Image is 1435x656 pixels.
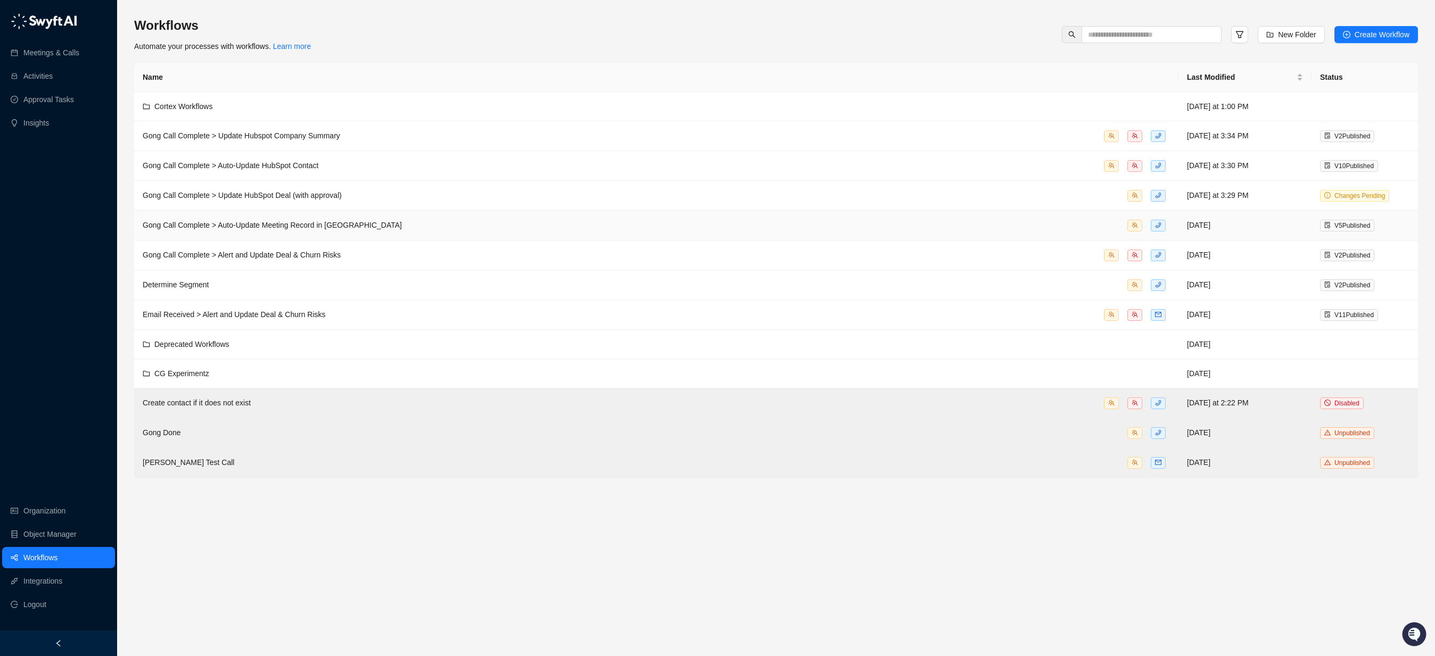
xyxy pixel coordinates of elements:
td: [DATE] at 3:34 PM [1178,121,1312,151]
a: Integrations [23,570,62,592]
span: Deprecated Workflows [154,340,229,348]
span: plus-circle [1343,31,1350,38]
span: team [1108,311,1115,318]
span: team [1132,311,1138,318]
h2: How can we help? [11,60,194,77]
span: team [1132,132,1138,139]
span: Email Received > Alert and Update Deal & Churn Risks [143,310,326,319]
td: [DATE] [1178,359,1312,388]
span: Cortex Workflows [154,102,212,111]
span: V 2 Published [1334,281,1370,289]
button: Start new chat [181,99,194,112]
span: team [1132,162,1138,169]
span: phone [1155,222,1161,228]
span: V 11 Published [1334,311,1374,319]
span: Gong Call Complete > Update Hubspot Company Summary [143,131,340,140]
span: phone [1155,400,1161,406]
div: Start new chat [36,96,175,107]
span: folder [143,103,150,110]
span: [PERSON_NAME] Test Call [143,458,234,467]
img: logo-05li4sbe.png [11,13,77,29]
button: Create Workflow [1334,26,1418,43]
div: 📚 [11,150,19,159]
a: Activities [23,65,53,87]
span: Gong Call Complete > Update HubSpot Deal (with approval) [143,191,342,200]
span: phone [1155,162,1161,169]
a: Workflows [23,547,57,568]
span: folder [143,341,150,348]
span: mail [1155,311,1161,318]
td: [DATE] [1178,300,1312,330]
span: CG Experimentz [154,369,209,378]
span: file-done [1324,281,1331,288]
span: Pylon [106,175,129,183]
span: folder [143,370,150,377]
span: folder-add [1266,31,1274,38]
div: We're available if you need us! [36,107,135,115]
span: phone [1155,252,1161,258]
span: left [55,640,62,647]
span: Disabled [1334,400,1359,407]
a: Approval Tasks [23,89,74,110]
span: file-done [1324,311,1331,318]
span: phone [1155,281,1161,288]
a: Learn more [273,42,311,51]
span: V 2 Published [1334,132,1370,140]
span: info-circle [1324,192,1331,198]
span: team [1108,132,1115,139]
p: Welcome 👋 [11,43,194,60]
iframe: Open customer support [1401,621,1430,650]
a: Insights [23,112,49,134]
span: team [1108,252,1115,258]
span: stop [1324,400,1331,406]
span: Automate your processes with workflows. [134,42,311,51]
span: Gong Call Complete > Alert and Update Deal & Churn Risks [143,251,341,259]
span: Create contact if it does not exist [143,398,251,407]
span: Determine Segment [143,280,209,289]
span: team [1132,192,1138,198]
span: search [1068,31,1076,38]
span: phone [1155,192,1161,198]
span: filter [1235,30,1244,39]
span: Docs [21,149,39,160]
span: team [1132,400,1138,406]
span: phone [1155,429,1161,436]
span: Unpublished [1334,459,1370,467]
span: team [1132,222,1138,228]
span: warning [1324,459,1331,466]
span: V 10 Published [1334,162,1374,170]
th: Last Modified [1178,63,1312,92]
a: Meetings & Calls [23,42,79,63]
td: [DATE] [1178,330,1312,359]
span: Logout [23,594,46,615]
span: file-done [1324,162,1331,169]
td: [DATE] [1178,448,1312,478]
span: Create Workflow [1355,29,1409,40]
td: [DATE] [1178,418,1312,448]
td: [DATE] at 1:00 PM [1178,92,1312,121]
div: 📶 [48,150,56,159]
td: [DATE] at 2:22 PM [1178,388,1312,418]
span: Unpublished [1334,429,1370,437]
a: 📶Status [44,145,86,164]
span: team [1132,459,1138,466]
a: Organization [23,500,65,521]
a: Object Manager [23,524,77,545]
span: team [1108,400,1115,406]
img: Swyft AI [11,11,32,32]
span: phone [1155,132,1161,139]
span: file-done [1324,132,1331,139]
a: Powered byPylon [75,175,129,183]
td: [DATE] [1178,211,1312,240]
span: file-done [1324,252,1331,258]
td: [DATE] at 3:30 PM [1178,151,1312,181]
span: Changes Pending [1334,192,1385,200]
span: file-done [1324,222,1331,228]
span: logout [11,601,18,608]
span: warning [1324,429,1331,436]
th: Status [1312,63,1418,92]
span: team [1132,252,1138,258]
h3: Workflows [134,17,311,34]
span: team [1108,162,1115,169]
a: 📚Docs [6,145,44,164]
